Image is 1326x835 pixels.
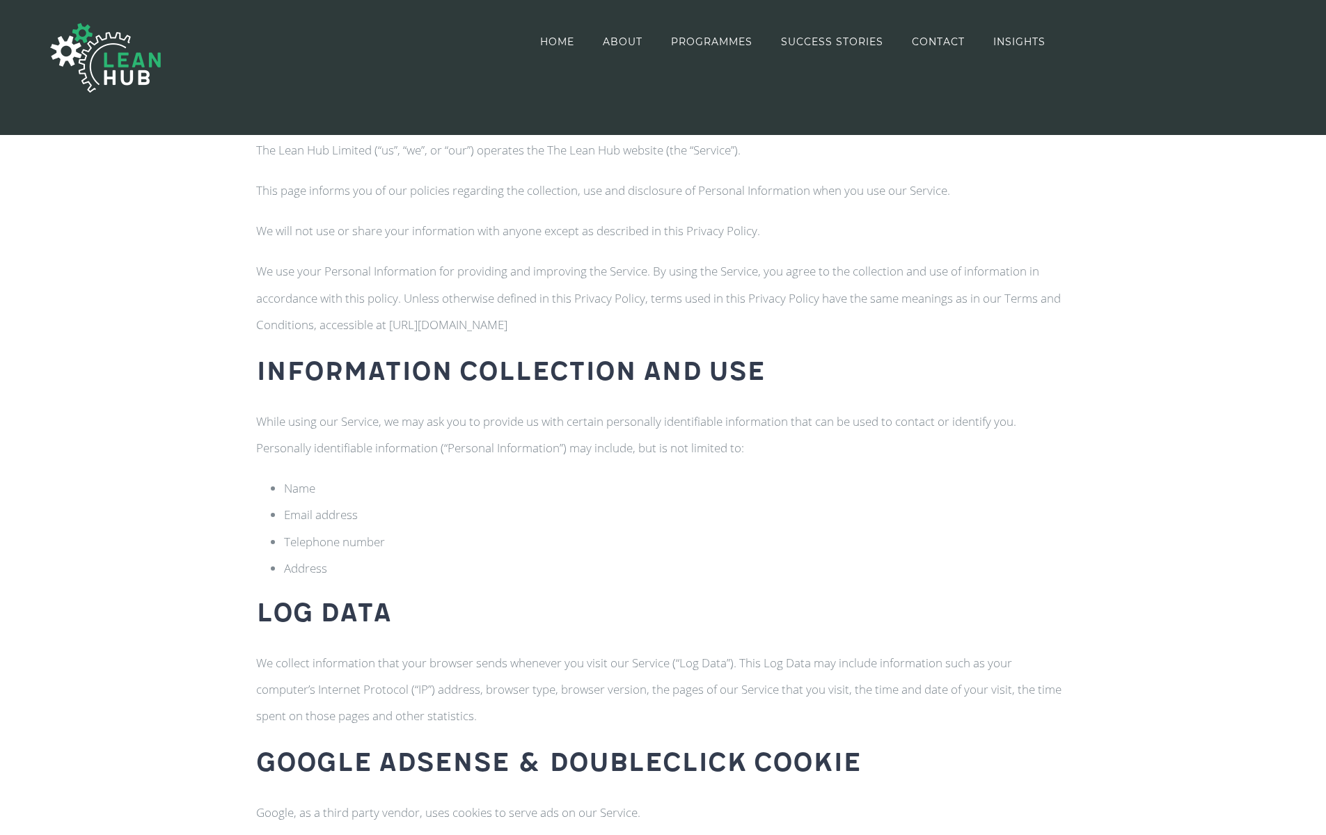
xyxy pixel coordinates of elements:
p: The Lean Hub Limited (“us”, “we”, or “our”) operates the The Lean Hub website (the “Service”). [256,137,1071,164]
a: PROGRAMMES [671,1,752,81]
a: CONTACT [912,1,965,81]
h2: Information Collection And Use [256,352,1071,392]
span: SUCCESS STORIES [781,37,883,47]
a: ABOUT [603,1,642,81]
a: SUCCESS STORIES [781,1,883,81]
p: We will not use or share your information with anyone except as described in this Privacy Policy. [256,218,1071,244]
span: HOME [540,37,574,47]
span: INSIGHTS [993,37,1045,47]
li: Name [284,475,1071,502]
li: Email address [284,502,1071,528]
h2: Log Data [256,594,1071,634]
p: Google, as a third party vendor, uses cookies to serve ads on our Service. [256,800,1071,826]
li: Telephone number [284,529,1071,555]
span: ABOUT [603,37,642,47]
p: We collect information that your browser sends whenever you visit our Service (“Log Data”). This ... [256,650,1071,730]
p: While using our Service, we may ask you to provide us with certain personally identifiable inform... [256,408,1071,462]
a: HOME [540,1,574,81]
img: The Lean Hub | Optimising productivity with Lean Logo [36,8,175,107]
nav: Main Menu [540,1,1045,81]
span: PROGRAMMES [671,37,752,47]
h2: Google AdSense & DoubleClick Cookie [256,743,1071,784]
span: CONTACT [912,37,965,47]
p: This page informs you of our policies regarding the collection, use and disclosure of Personal In... [256,177,1071,204]
p: We use your Personal Information for providing and improving the Service. By using the Service, y... [256,258,1071,338]
a: INSIGHTS [993,1,1045,81]
li: Address [284,555,1071,582]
